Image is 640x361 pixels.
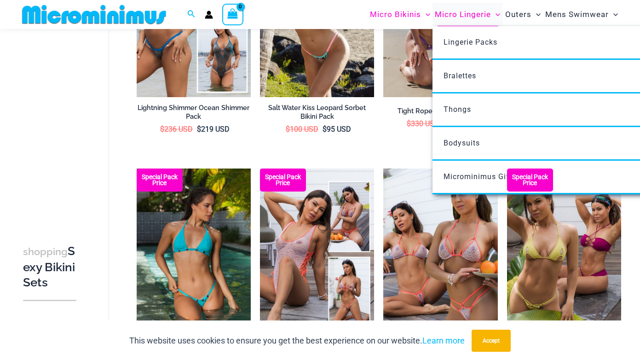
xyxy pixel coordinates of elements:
span: Lingerie Packs [444,38,497,47]
b: Special Pack Price [507,174,553,186]
h2: Tight Rope Collection Pack [383,107,497,116]
span: $ [286,125,290,134]
span: Bodysuits [444,139,480,147]
a: Tight Rope Collection Pack [383,107,497,119]
a: Tight Rope Turquoise 319 Tri Top 4228 Thong Bottom 02 Tight Rope Turquoise 319 Tri Top 4228 Thong... [137,169,251,340]
h2: Salt Water Kiss Leopard Sorbet Bikini Pack [260,104,374,121]
img: Rebel Stripe Collection Pack [260,169,374,340]
a: Learn more [422,336,465,345]
bdi: 219 USD [197,125,230,134]
bdi: 100 USD [286,125,318,134]
a: Micro BikinisMenu ToggleMenu Toggle [368,3,432,26]
a: Rebel Stripe Bikini PackRebel Stripe White Multi 305 Tri Top 418 Micro Bottom 06Rebel Stripe Whit... [383,169,497,340]
a: Mens SwimwearMenu ToggleMenu Toggle [543,3,620,26]
iframe: TrustedSite Certified [23,31,106,215]
b: Special Pack Price [260,174,306,186]
a: View Shopping Cart, empty [222,4,243,25]
img: MM SHOP LOGO FLAT [18,4,170,25]
bdi: 95 USD [323,125,351,134]
span: Microminimus Gift Card [444,172,531,181]
img: Tight Rope Turquoise 319 Tri Top 4228 Thong Bottom 02 [137,169,251,340]
span: Menu Toggle [491,3,500,26]
a: Account icon link [205,11,213,19]
img: Rebel Stripe Bikini Pack [383,169,497,340]
a: Search icon link [187,9,196,20]
h3: Sexy Bikini Sets [23,244,76,291]
a: OutersMenu ToggleMenu Toggle [503,3,543,26]
span: Menu Toggle [421,3,430,26]
span: Thongs [444,105,471,114]
span: $ [407,119,411,128]
a: Lightning Shimmer Ocean Shimmer Pack [137,104,251,124]
span: Micro Bikinis [370,3,421,26]
span: Menu Toggle [531,3,541,26]
a: Salt Water Kiss Leopard Sorbet Bikini Pack [260,104,374,124]
span: $ [160,125,164,134]
a: Rebel Stripe Collection Pack Rebel Stripe White Multi 371 Crop Top 418 Micro Bottom 02Rebel Strip... [260,169,374,340]
button: Accept [472,330,511,352]
span: shopping [23,246,68,257]
img: Breakwater Berry Pink and Lemon Yellow Bikini Pack [507,169,621,340]
span: Menu Toggle [609,3,618,26]
span: $ [323,125,327,134]
bdi: 236 USD [160,125,193,134]
span: $ [197,125,201,134]
span: Mens Swimwear [545,3,609,26]
span: Bralettes [444,71,476,80]
p: This website uses cookies to ensure you get the best experience on our website. [129,334,465,348]
nav: Site Navigation [366,1,622,28]
a: Breakwater Berry Pink and Lemon Yellow Bikini Pack Breakwater Berry Pink and Lemon Yellow Bikini ... [507,169,621,340]
bdi: 330 USD [407,119,439,128]
span: Outers [505,3,531,26]
span: Micro Lingerie [435,3,491,26]
h2: Lightning Shimmer Ocean Shimmer Pack [137,104,251,121]
a: Micro LingerieMenu ToggleMenu Toggle [432,3,502,26]
b: Special Pack Price [137,174,183,186]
